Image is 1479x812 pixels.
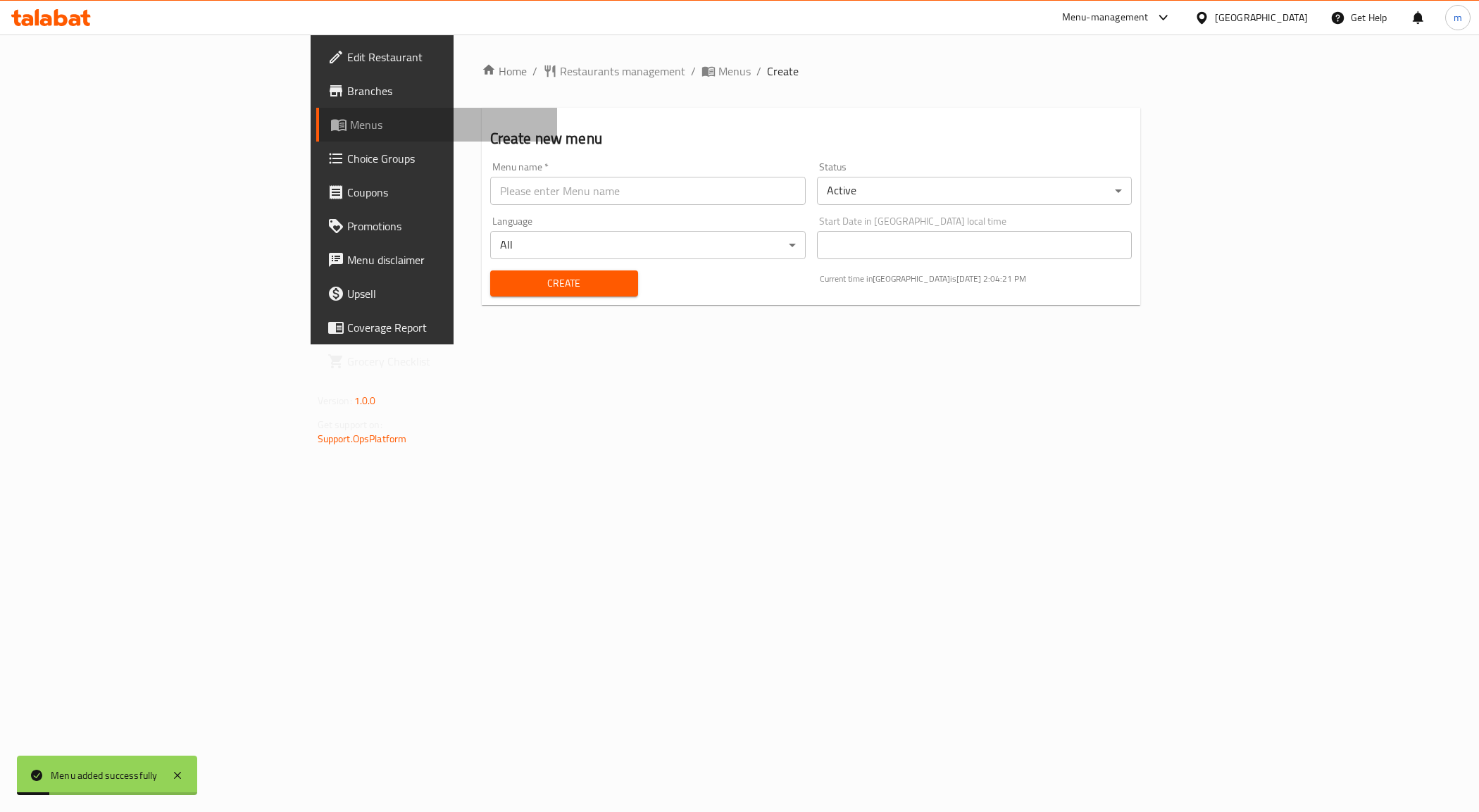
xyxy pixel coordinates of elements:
[316,243,558,277] a: Menu disclaimer
[316,74,558,108] a: Branches
[691,63,696,80] li: /
[318,430,407,448] a: Support.OpsPlatform
[767,63,799,80] span: Create
[347,251,547,268] span: Menu disclaimer
[347,82,547,99] span: Branches
[316,209,558,243] a: Promotions
[501,275,627,292] span: Create
[820,273,1132,285] p: Current time in [GEOGRAPHIC_DATA] is [DATE] 2:04:21 PM
[347,353,547,370] span: Grocery Checklist
[51,768,158,783] div: Menu added successfully
[347,285,547,302] span: Upsell
[318,392,352,410] span: Version:
[817,177,1132,205] div: Active
[316,108,558,142] a: Menus
[490,177,806,205] input: Please enter Menu name
[347,150,547,167] span: Choice Groups
[490,128,1132,149] h2: Create new menu
[1454,10,1462,25] span: m
[756,63,761,80] li: /
[718,63,751,80] span: Menus
[490,231,806,259] div: All
[1062,9,1149,26] div: Menu-management
[701,63,751,80] a: Menus
[316,344,558,378] a: Grocery Checklist
[347,184,547,201] span: Coupons
[560,63,685,80] span: Restaurants management
[316,277,558,311] a: Upsell
[347,49,547,65] span: Edit Restaurant
[318,416,382,434] span: Get support on:
[316,175,558,209] a: Coupons
[316,142,558,175] a: Choice Groups
[347,218,547,235] span: Promotions
[482,63,1141,80] nav: breadcrumb
[316,40,558,74] a: Edit Restaurant
[347,319,547,336] span: Coverage Report
[354,392,376,410] span: 1.0.0
[490,270,638,296] button: Create
[316,311,558,344] a: Coverage Report
[350,116,547,133] span: Menus
[1215,10,1308,25] div: [GEOGRAPHIC_DATA]
[543,63,685,80] a: Restaurants management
